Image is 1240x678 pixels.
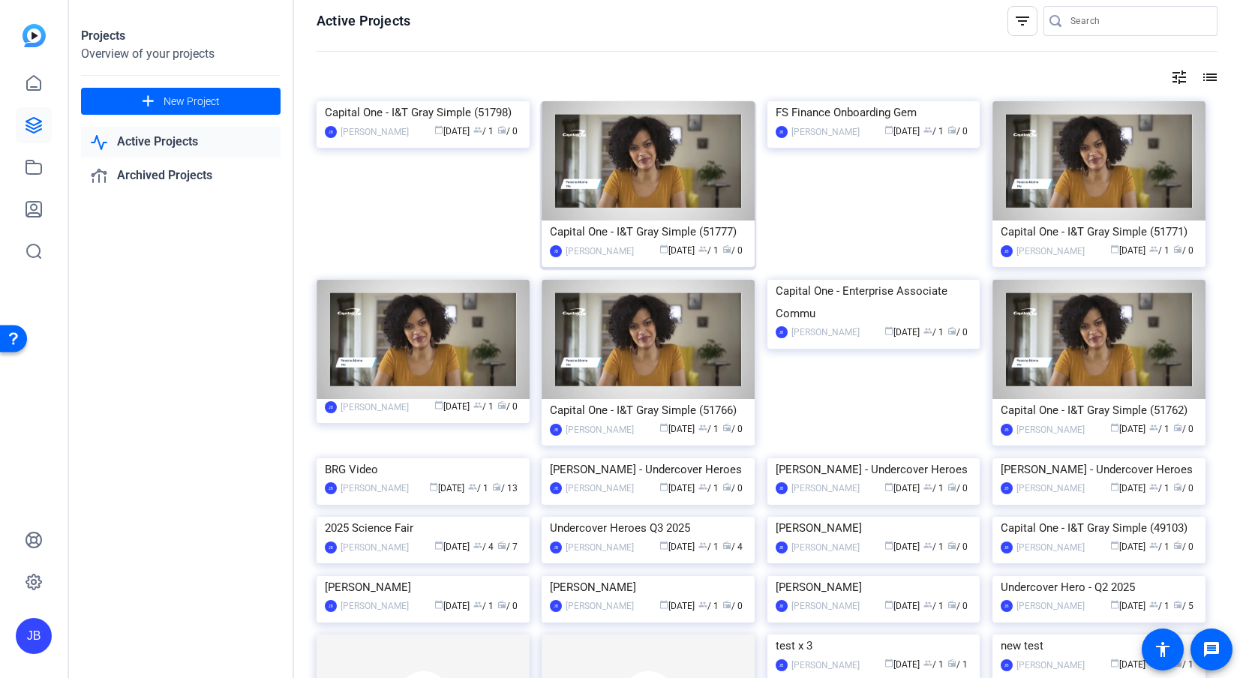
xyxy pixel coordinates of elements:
[1013,12,1031,30] mat-icon: filter_list
[659,541,695,552] span: [DATE]
[473,125,482,134] span: group
[434,541,443,550] span: calendar_today
[923,327,944,337] span: / 1
[1001,399,1197,421] div: Capital One - I&T Gray Simple (51762)
[1170,68,1188,86] mat-icon: tune
[497,541,518,552] span: / 7
[1110,244,1119,253] span: calendar_today
[947,482,956,491] span: radio
[429,482,438,491] span: calendar_today
[776,659,788,671] div: JB
[550,600,562,612] div: JB
[1110,541,1145,552] span: [DATE]
[884,483,920,493] span: [DATE]
[1149,541,1158,550] span: group
[434,125,443,134] span: calendar_today
[947,541,968,552] span: / 0
[550,576,746,598] div: [PERSON_NAME]
[791,325,860,340] div: [PERSON_NAME]
[473,400,482,409] span: group
[81,88,281,115] button: New Project
[325,600,337,612] div: JB
[139,92,158,111] mat-icon: add
[884,601,920,611] span: [DATE]
[566,244,634,259] div: [PERSON_NAME]
[776,126,788,138] div: JB
[1001,600,1013,612] div: JB
[947,126,968,136] span: / 0
[776,541,788,553] div: JB
[791,598,860,613] div: [PERSON_NAME]
[434,126,470,136] span: [DATE]
[923,125,932,134] span: group
[923,541,932,550] span: group
[550,541,562,553] div: JB
[81,45,281,63] div: Overview of your projects
[473,126,494,136] span: / 1
[947,658,956,667] span: radio
[1149,600,1158,609] span: group
[791,481,860,496] div: [PERSON_NAME]
[1199,68,1217,86] mat-icon: list
[1149,244,1158,253] span: group
[884,126,920,136] span: [DATE]
[1001,245,1013,257] div: JB
[164,94,220,109] span: New Project
[722,541,731,550] span: radio
[497,401,518,412] span: / 0
[947,125,956,134] span: radio
[1149,482,1158,491] span: group
[722,245,743,256] span: / 0
[473,401,494,412] span: / 1
[698,423,707,432] span: group
[659,244,668,253] span: calendar_today
[659,600,668,609] span: calendar_today
[884,658,893,667] span: calendar_today
[497,601,518,611] span: / 0
[1202,640,1220,658] mat-icon: message
[434,541,470,552] span: [DATE]
[947,541,956,550] span: radio
[1173,245,1193,256] span: / 0
[550,482,562,494] div: JB
[659,423,668,432] span: calendar_today
[434,401,470,412] span: [DATE]
[1110,483,1145,493] span: [DATE]
[776,517,972,539] div: [PERSON_NAME]
[325,401,337,413] div: JB
[923,659,944,670] span: / 1
[884,482,893,491] span: calendar_today
[923,326,932,335] span: group
[923,658,932,667] span: group
[1149,424,1169,434] span: / 1
[473,541,494,552] span: / 4
[325,458,521,481] div: BRG Video
[776,600,788,612] div: JB
[497,400,506,409] span: radio
[325,101,521,124] div: Capital One - I&T Gray Simple (51798)
[1173,424,1193,434] span: / 0
[947,601,968,611] span: / 0
[884,125,893,134] span: calendar_today
[698,244,707,253] span: group
[429,483,464,493] span: [DATE]
[325,576,521,598] div: [PERSON_NAME]
[492,483,518,493] span: / 13
[776,458,972,481] div: [PERSON_NAME] - Undercover Heroes
[698,601,719,611] span: / 1
[1070,12,1205,30] input: Search
[1110,658,1119,667] span: calendar_today
[1001,634,1197,657] div: new test
[1016,481,1085,496] div: [PERSON_NAME]
[434,600,443,609] span: calendar_today
[1149,245,1169,256] span: / 1
[722,600,731,609] span: radio
[923,600,932,609] span: group
[698,483,719,493] span: / 1
[566,540,634,555] div: [PERSON_NAME]
[473,601,494,611] span: / 1
[550,245,562,257] div: JB
[1016,422,1085,437] div: [PERSON_NAME]
[325,517,521,539] div: 2025 Science Fair
[550,399,746,421] div: Capital One - I&T Gray Simple (51766)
